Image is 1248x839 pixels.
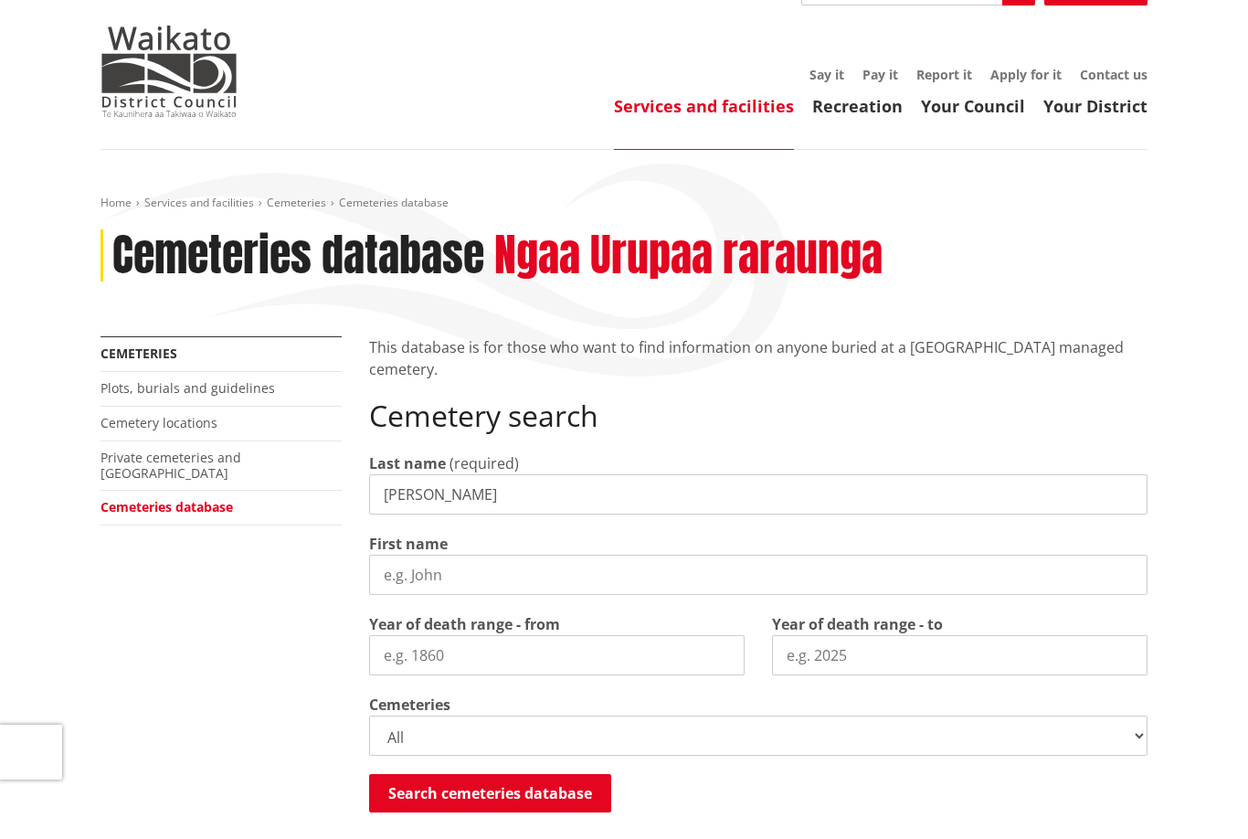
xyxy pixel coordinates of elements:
img: Waikato District Council - Te Kaunihera aa Takiwaa o Waikato [100,26,238,117]
button: Search cemeteries database [369,774,611,812]
label: Year of death range - from [369,613,560,635]
h2: Cemetery search [369,398,1148,433]
span: (required) [449,453,519,473]
label: Year of death range - to [772,613,943,635]
a: Say it [809,66,844,83]
label: Last name [369,452,446,474]
h1: Cemeteries database [112,229,484,282]
input: e.g. 2025 [772,635,1148,675]
iframe: Messenger Launcher [1164,762,1230,828]
a: Home [100,195,132,210]
a: Your District [1043,95,1148,117]
h2: Ngaa Urupaa raraunga [494,229,883,282]
a: Cemetery locations [100,414,217,431]
p: This database is for those who want to find information on anyone buried at a [GEOGRAPHIC_DATA] m... [369,336,1148,380]
input: e.g. 1860 [369,635,745,675]
label: First name [369,533,448,555]
a: Recreation [812,95,903,117]
a: Report it [916,66,972,83]
a: Pay it [862,66,898,83]
a: Cemeteries database [100,498,233,515]
input: e.g. Smith [369,474,1148,515]
a: Private cemeteries and [GEOGRAPHIC_DATA] [100,449,241,482]
a: Apply for it [990,66,1062,83]
a: Cemeteries [100,345,177,362]
a: Cemeteries [267,195,326,210]
a: Services and facilities [614,95,794,117]
a: Plots, burials and guidelines [100,379,275,397]
a: Contact us [1080,66,1148,83]
label: Cemeteries [369,694,450,716]
input: e.g. John [369,555,1148,595]
nav: breadcrumb [100,196,1148,211]
span: Cemeteries database [339,195,449,210]
a: Your Council [921,95,1025,117]
a: Services and facilities [144,195,254,210]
